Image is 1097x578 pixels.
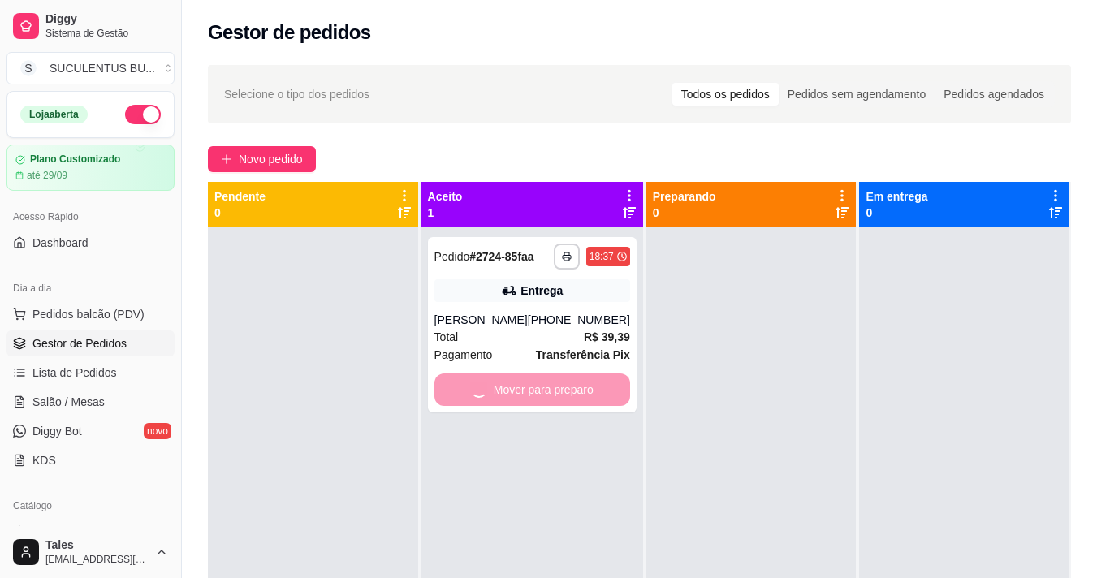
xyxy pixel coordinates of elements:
article: Plano Customizado [30,153,120,166]
a: Dashboard [6,230,175,256]
div: Pedidos agendados [935,83,1053,106]
div: Dia a dia [6,275,175,301]
span: Produtos [32,524,78,540]
p: 0 [866,205,927,221]
span: plus [221,153,232,165]
p: Em entrega [866,188,927,205]
button: Alterar Status [125,105,161,124]
a: Lista de Pedidos [6,360,175,386]
a: KDS [6,447,175,473]
div: 18:37 [590,250,614,263]
p: Aceito [428,188,463,205]
a: Salão / Mesas [6,389,175,415]
span: Tales [45,538,149,553]
span: Selecione o tipo dos pedidos [224,85,369,103]
strong: # 2724-85faa [469,250,533,263]
button: Pedidos balcão (PDV) [6,301,175,327]
span: KDS [32,452,56,468]
span: S [20,60,37,76]
div: Catálogo [6,493,175,519]
article: até 29/09 [27,169,67,182]
p: Preparando [653,188,716,205]
span: Dashboard [32,235,89,251]
span: Salão / Mesas [32,394,105,410]
span: Pagamento [434,346,493,364]
p: 0 [653,205,716,221]
div: Entrega [520,283,563,299]
div: [PERSON_NAME] [434,312,528,328]
span: Sistema de Gestão [45,27,168,40]
span: Diggy Bot [32,423,82,439]
button: Select a team [6,52,175,84]
p: Pendente [214,188,266,205]
a: Produtos [6,519,175,545]
button: Novo pedido [208,146,316,172]
div: Todos os pedidos [672,83,779,106]
p: 0 [214,205,266,221]
h2: Gestor de pedidos [208,19,371,45]
span: [EMAIL_ADDRESS][DOMAIN_NAME] [45,553,149,566]
button: Tales[EMAIL_ADDRESS][DOMAIN_NAME] [6,533,175,572]
span: Gestor de Pedidos [32,335,127,352]
span: Diggy [45,12,168,27]
a: Plano Customizadoaté 29/09 [6,144,175,191]
span: Total [434,328,459,346]
strong: R$ 39,39 [584,330,630,343]
div: Pedidos sem agendamento [779,83,935,106]
div: [PHONE_NUMBER] [528,312,630,328]
span: Pedidos balcão (PDV) [32,306,145,322]
a: Gestor de Pedidos [6,330,175,356]
div: SUCULENTUS BU ... [50,60,155,76]
span: Pedido [434,250,470,263]
a: DiggySistema de Gestão [6,6,175,45]
div: Loja aberta [20,106,88,123]
p: 1 [428,205,463,221]
a: Diggy Botnovo [6,418,175,444]
strong: Transferência Pix [536,348,630,361]
div: Acesso Rápido [6,204,175,230]
span: Lista de Pedidos [32,364,117,381]
span: Novo pedido [239,150,303,168]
